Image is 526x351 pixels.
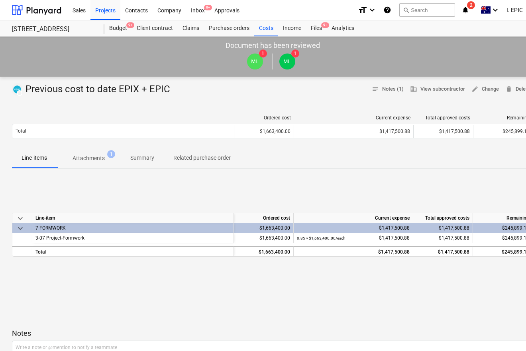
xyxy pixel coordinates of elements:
[471,85,499,94] span: Change
[237,247,290,257] div: $1,663,400.00
[416,247,469,257] div: $1,417,500.88
[413,213,473,223] div: Total approved costs
[73,154,105,163] p: Attachments
[403,7,409,13] span: search
[237,115,291,121] div: Ordered cost
[461,5,469,15] i: notifications
[13,85,21,93] img: xero.svg
[294,213,413,223] div: Current expense
[12,83,22,96] div: Invoice has been synced with Xero and its status is currently DRAFT
[251,58,259,64] span: ML
[22,154,47,162] p: Line-items
[306,20,327,36] div: Files
[279,54,295,69] div: Matt Lebon
[254,20,278,36] a: Costs
[107,150,115,158] span: 1
[417,115,470,121] div: Total approved costs
[417,129,470,134] div: $1,417,500.88
[278,20,306,36] a: Income
[505,85,512,93] span: delete
[410,85,465,94] span: View subcontractor
[12,83,173,96] div: Previous cost to date EPIX + EPIC
[32,246,234,256] div: Total
[126,22,134,28] span: 9+
[297,247,410,257] div: $1,417,500.88
[104,20,132,36] div: Budget
[35,235,84,241] span: 3-07 Project-Formwork
[291,50,299,58] span: 1
[383,5,391,15] i: Knowledge base
[467,1,475,9] span: 2
[283,58,291,64] span: ML
[234,213,294,223] div: Ordered cost
[297,129,410,134] div: $1,417,500.88
[32,213,234,223] div: Line-item
[16,224,25,233] span: keyboard_arrow_down
[237,223,290,233] div: $1,663,400.00
[321,22,329,28] span: 9+
[178,20,204,36] a: Claims
[247,54,263,69] div: Matt Lebon
[471,85,479,93] span: edit
[407,83,468,95] button: View subcontractor
[259,50,267,58] span: 1
[130,154,154,162] p: Summary
[372,85,379,93] span: notes
[410,85,417,93] span: business
[173,154,231,162] p: Related purchase order
[297,115,410,121] div: Current expense
[237,233,290,243] div: $1,663,400.00
[468,83,502,95] button: Change
[16,214,25,223] span: keyboard_arrow_down
[506,7,523,13] span: I. EPIC
[416,233,469,243] div: $1,417,500.88
[369,83,407,95] button: Notes (1)
[35,223,230,233] div: 7 FORMWORK
[372,85,404,94] span: Notes (1)
[12,25,95,34] div: [STREET_ADDRESS]
[132,20,178,36] a: Client contract
[416,223,469,233] div: $1,417,500.88
[486,313,526,351] iframe: Chat Widget
[297,236,345,240] small: 0.85 × $1,663,400.00 / each
[204,5,212,10] span: 9+
[226,41,320,50] p: Document has been reviewed
[367,5,377,15] i: keyboard_arrow_down
[358,5,367,15] i: format_size
[104,20,132,36] a: Budget9+
[491,5,500,15] i: keyboard_arrow_down
[237,129,290,134] div: $1,663,400.00
[204,20,254,36] a: Purchase orders
[306,20,327,36] a: Files9+
[327,20,359,36] a: Analytics
[297,233,410,243] div: $1,417,500.88
[16,128,26,135] p: Total
[399,3,455,17] button: Search
[297,223,410,233] div: $1,417,500.88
